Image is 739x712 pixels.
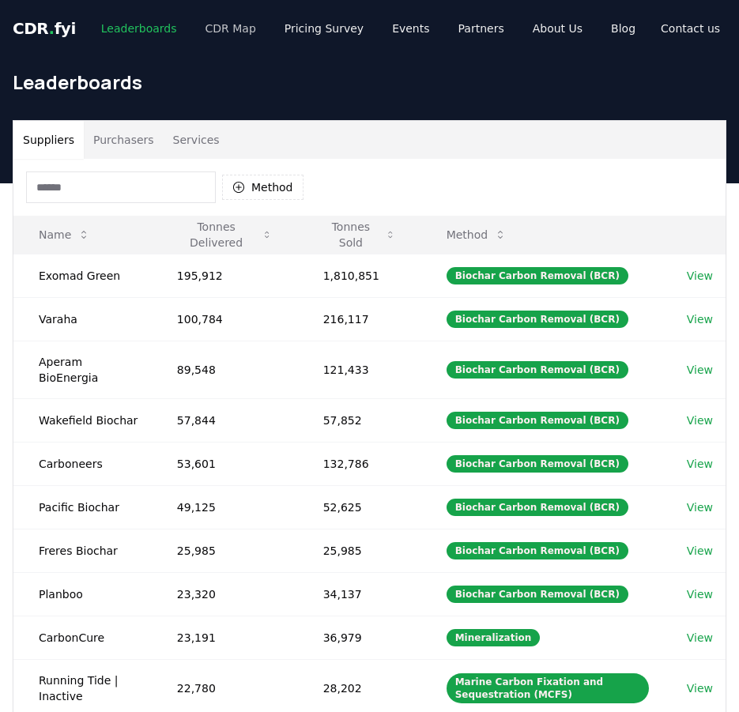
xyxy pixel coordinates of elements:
a: View [687,499,713,515]
div: Biochar Carbon Removal (BCR) [447,455,628,473]
td: 52,625 [298,485,421,529]
td: Wakefield Biochar [13,398,152,442]
td: 25,985 [298,529,421,572]
a: Partners [446,14,517,43]
a: View [687,362,713,378]
a: View [687,456,713,472]
button: Suppliers [13,121,84,159]
a: View [687,413,713,428]
td: Carboneers [13,442,152,485]
td: 49,125 [152,485,298,529]
div: Biochar Carbon Removal (BCR) [447,361,628,379]
td: 53,601 [152,442,298,485]
button: Tonnes Sold [311,219,409,251]
a: View [687,311,713,327]
div: Biochar Carbon Removal (BCR) [447,412,628,429]
td: Varaha [13,297,152,341]
a: Pricing Survey [272,14,376,43]
div: Marine Carbon Fixation and Sequestration (MCFS) [447,673,649,703]
span: CDR fyi [13,19,76,38]
a: View [687,268,713,284]
td: 89,548 [152,341,298,398]
td: 121,433 [298,341,421,398]
div: Biochar Carbon Removal (BCR) [447,586,628,603]
td: 1,810,851 [298,254,421,297]
td: Freres Biochar [13,529,152,572]
span: . [49,19,55,38]
a: View [687,543,713,559]
a: View [687,680,713,696]
button: Method [222,175,304,200]
td: 23,320 [152,572,298,616]
button: Purchasers [84,121,164,159]
td: Pacific Biochar [13,485,152,529]
td: Exomad Green [13,254,152,297]
a: Blog [598,14,648,43]
td: 216,117 [298,297,421,341]
button: Name [26,219,103,251]
button: Method [434,219,520,251]
h1: Leaderboards [13,70,726,95]
button: Tonnes Delivered [164,219,285,251]
td: 36,979 [298,616,421,659]
a: View [687,586,713,602]
a: View [687,630,713,646]
td: 195,912 [152,254,298,297]
td: 57,844 [152,398,298,442]
td: 25,985 [152,529,298,572]
div: Biochar Carbon Removal (BCR) [447,499,628,516]
td: CarbonCure [13,616,152,659]
td: Aperam BioEnergia [13,341,152,398]
nav: Main [89,14,648,43]
a: CDR.fyi [13,17,76,40]
td: 23,191 [152,616,298,659]
a: Leaderboards [89,14,190,43]
td: 57,852 [298,398,421,442]
td: 34,137 [298,572,421,616]
div: Biochar Carbon Removal (BCR) [447,542,628,559]
a: Contact us [648,14,733,43]
div: Biochar Carbon Removal (BCR) [447,267,628,284]
td: Planboo [13,572,152,616]
a: About Us [520,14,595,43]
td: 132,786 [298,442,421,485]
div: Biochar Carbon Removal (BCR) [447,311,628,328]
button: Services [164,121,229,159]
td: 100,784 [152,297,298,341]
div: Mineralization [447,629,541,646]
a: CDR Map [193,14,269,43]
a: Events [379,14,442,43]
